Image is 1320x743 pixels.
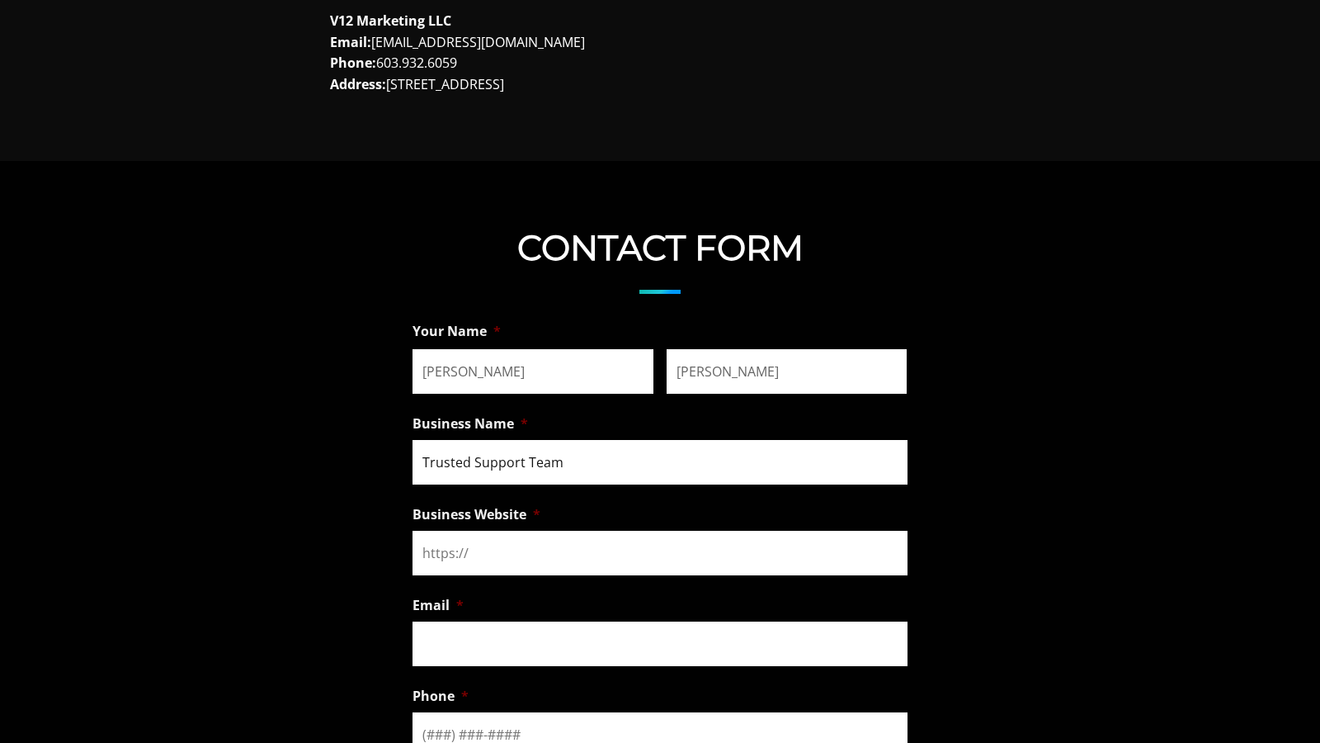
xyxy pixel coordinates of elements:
[412,531,907,575] input: https://
[330,12,451,30] strong: V12 Marketing LLC
[412,597,464,614] label: Email
[330,33,371,51] strong: Email:
[412,323,501,340] label: Your Name
[667,349,907,394] input: Last
[1237,664,1320,743] iframe: Chat Widget
[412,688,469,705] label: Phone
[330,75,386,93] strong: Address:
[412,415,528,433] label: Business Name
[330,11,990,95] p: [EMAIL_ADDRESS][DOMAIN_NAME] 603.932.6059 [STREET_ADDRESS]
[412,349,653,394] input: First
[412,506,540,523] label: Business Website
[330,54,376,72] strong: Phone:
